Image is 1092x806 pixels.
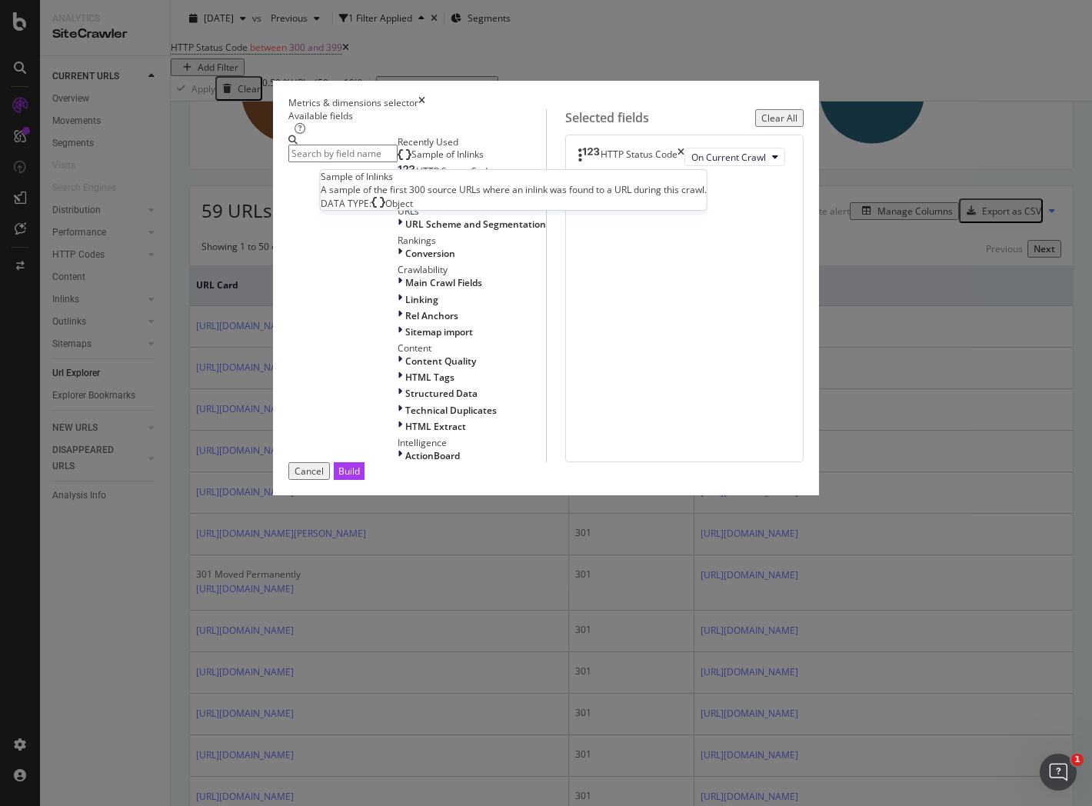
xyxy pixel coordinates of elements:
[405,387,478,400] span: Structured Data
[411,148,484,161] span: Sample of Inlinks
[565,109,649,127] div: Selected fields
[691,151,766,164] span: On Current Crawl
[761,112,797,125] div: Clear All
[321,170,707,183] div: Sample of Inlinks
[405,309,458,322] span: Rel Anchors
[405,247,455,260] span: Conversion
[405,371,454,384] span: HTML Tags
[405,293,438,306] span: Linking
[334,462,365,480] button: Build
[678,148,684,166] div: times
[601,148,678,166] div: HTTP Status Code
[398,341,546,355] div: Content
[288,145,398,162] input: Search by field name
[338,465,360,478] div: Build
[288,109,546,122] div: Available fields
[1040,754,1077,791] iframe: Intercom live chat
[288,96,418,109] div: Metrics & dimensions selector
[405,218,546,231] span: URL Scheme and Segmentation
[321,197,371,210] span: DATA TYPE:
[398,436,546,449] div: Intelligence
[321,183,707,196] div: A sample of the first 300 source URLs where an inlink was found to a URL during this crawl.
[405,420,466,433] span: HTML Extract
[273,81,819,496] div: modal
[288,462,330,480] button: Cancel
[405,355,476,368] span: Content Quality
[684,148,785,166] button: On Current Crawl
[295,465,324,478] div: Cancel
[405,404,497,417] span: Technical Duplicates
[398,234,546,247] div: Rankings
[398,263,546,276] div: Crawlability
[1071,754,1084,766] span: 1
[755,109,804,127] button: Clear All
[385,197,413,210] span: Object
[578,166,791,179] div: You can use this field as a
[405,276,482,289] span: Main Crawl Fields
[416,165,493,178] span: HTTP Status Code
[418,96,425,109] div: times
[398,135,546,148] div: Recently Used
[578,148,791,166] div: HTTP Status CodetimesOn Current Crawl
[405,325,473,338] span: Sitemap import
[405,449,460,462] span: ActionBoard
